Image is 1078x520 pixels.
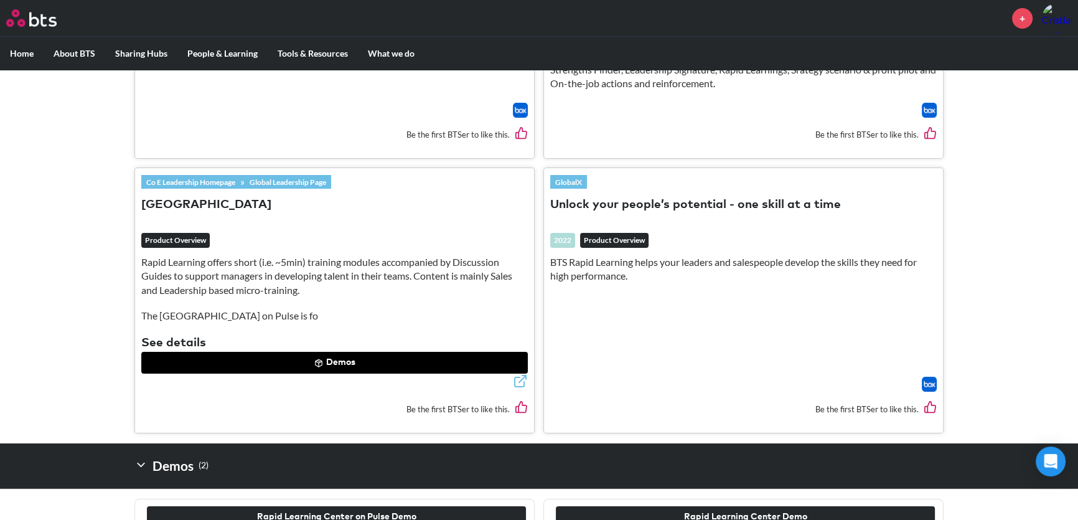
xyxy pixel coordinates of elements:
[550,255,937,283] p: BTS Rapid Learning helps your leaders and salespeople develop the skills they need for high perfo...
[141,175,331,189] div: »
[1042,3,1072,33] a: Profile
[513,103,528,118] a: Download file from Box
[141,233,210,248] em: Product Overview
[141,118,528,152] div: Be the first BTSer to like this.
[141,175,240,189] a: Co E Leadership Homepage
[922,103,937,118] a: Download file from Box
[141,352,528,374] button: Demos
[6,9,57,27] img: BTS Logo
[550,175,587,189] a: GlobalX
[513,374,528,392] a: External link
[922,377,937,392] a: Download file from Box
[268,37,358,70] label: Tools & Resources
[177,37,268,70] label: People & Learning
[358,37,424,70] label: What we do
[105,37,177,70] label: Sharing Hubs
[580,233,649,248] em: Product Overview
[550,233,575,248] div: 2022
[6,9,80,27] a: Go home
[44,37,105,70] label: About BTS
[141,335,206,352] button: See details
[199,457,209,474] small: ( 2 )
[141,197,271,214] button: [GEOGRAPHIC_DATA]
[550,197,841,214] button: Unlock your people’s potential - one skill at a time
[550,392,937,426] div: Be the first BTSer to like this.
[922,103,937,118] img: Box logo
[141,392,528,426] div: Be the first BTSer to like this.
[134,453,209,478] h2: Demos
[141,309,528,323] p: The [GEOGRAPHIC_DATA] on Pulse is fo
[513,103,528,118] img: Box logo
[922,377,937,392] img: Box logo
[245,175,331,189] a: Global Leadership Page
[550,49,937,90] p: Overall approach to Leadership & Business fundamentals journey including Multipliers, Strengths F...
[1036,447,1066,476] div: Open Intercom Messenger
[1012,8,1033,29] a: +
[141,255,528,297] p: Rapid Learning offers short (i.e. ~5min) training modules accompanied by Discussion Guides to sup...
[1042,3,1072,33] img: Cristian Rossato
[550,118,937,152] div: Be the first BTSer to like this.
